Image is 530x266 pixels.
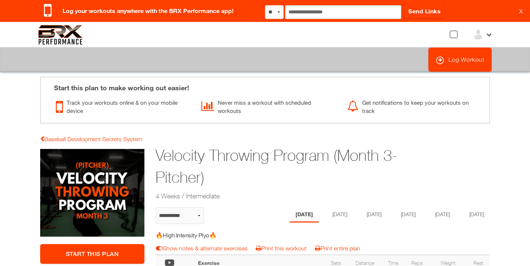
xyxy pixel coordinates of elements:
[47,77,483,93] div: Start this plan to make working out easier!
[40,244,144,264] a: Start This Plan
[156,231,288,239] h5: 🔥High Intensity Plyo🔥
[361,207,387,223] li: Day 3
[327,207,353,223] li: Day 2
[40,136,142,142] a: Baseball Development Secrets System
[395,207,421,223] li: Day 4
[256,245,307,252] a: Print this workout
[201,97,336,115] div: Never miss a workout with scheduled workouts
[156,191,432,201] h2: 4 Weeks / Intermediate
[347,97,482,115] div: Get notifications to keep your workouts on track
[315,245,360,252] a: Print entire plan
[38,25,83,45] img: 6f7da32581c89ca25d665dc3aae533e4f14fe3ef_original.svg
[428,48,492,72] a: Log Workout
[156,145,432,188] h1: Velocity Throwing Program (Month 3-Pitcher)
[56,97,190,115] div: Track your workouts online & on your mobile device
[430,207,456,223] li: Day 5
[290,207,319,223] li: Day 1
[40,149,144,237] img: Velocity Throwing Program (Month 3-Pitcher)
[464,207,490,223] li: Day 6
[156,245,248,252] a: Show notes & alternate exercises
[473,29,484,40] img: ex-default-user.svg
[405,4,444,18] a: Send Links
[519,7,523,15] a: X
